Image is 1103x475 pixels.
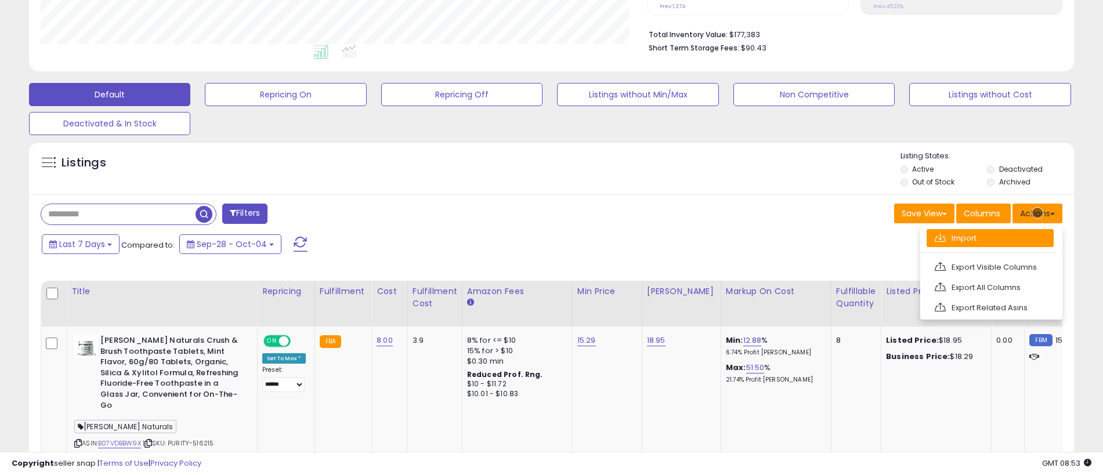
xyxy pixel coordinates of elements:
div: Listed Price [886,285,986,298]
div: 8 [836,335,872,346]
div: % [726,362,822,384]
a: 18.95 [647,335,666,346]
span: Columns [964,208,1000,219]
div: $10.01 - $10.83 [467,389,563,399]
button: Filters [222,204,267,224]
div: seller snap | | [12,458,201,469]
label: Active [912,164,934,174]
div: 3.9 [413,335,453,346]
div: Fulfillable Quantity [836,285,876,310]
b: Reduced Prof. Rng. [467,369,543,379]
small: FBM [1029,334,1052,346]
div: 15% for > $10 [467,346,563,356]
span: 2025-10-12 08:53 GMT [1042,458,1091,469]
button: Actions [1012,204,1062,223]
p: 21.74% Profit [PERSON_NAME] [726,376,822,384]
div: Amazon Fees [467,285,567,298]
div: Title [71,285,252,298]
button: Non Competitive [733,83,895,106]
b: Short Term Storage Fees: [649,43,739,53]
div: Fulfillment Cost [413,285,457,310]
small: FBA [320,335,341,348]
span: Sep-28 - Oct-04 [197,238,267,250]
th: The percentage added to the cost of goods (COGS) that forms the calculator for Min & Max prices. [721,281,831,327]
button: Default [29,83,190,106]
div: [PERSON_NAME] [647,285,716,298]
img: 41tq4rlVznL._SL40_.jpg [74,335,97,358]
a: 8.00 [377,335,393,346]
strong: Copyright [12,458,54,469]
small: Prev: 45.22% [873,3,903,10]
div: Markup on Cost [726,285,826,298]
span: Last 7 Days [59,238,105,250]
span: [PERSON_NAME] Naturals [74,420,176,433]
p: Listing States: [901,151,1074,162]
b: Total Inventory Value: [649,30,728,39]
button: Repricing On [205,83,366,106]
button: Deactivated & In Stock [29,112,190,135]
span: Compared to: [121,240,175,251]
label: Deactivated [999,164,1043,174]
button: Sep-28 - Oct-04 [179,234,281,254]
div: Set To Max * [262,353,306,364]
a: 12.88 [743,335,762,346]
div: $18.95 [886,335,982,346]
span: $90.43 [741,42,766,53]
a: Export Related Asins [927,299,1054,317]
a: Privacy Policy [150,458,201,469]
a: Import [927,229,1054,247]
a: B07VDBBW9X [98,438,141,448]
a: Export All Columns [927,278,1054,296]
div: Preset: [262,366,306,392]
button: Repricing Off [381,83,543,106]
button: Last 7 Days [42,234,120,254]
b: Business Price: [886,351,950,362]
b: [PERSON_NAME] Naturals Crush & Brush Toothpaste Tablets, Mint Flavor, 60g/80 Tablets, Organic, Si... [100,335,241,414]
div: % [726,335,822,357]
span: ON [265,336,279,346]
span: OFF [289,336,308,346]
small: Amazon Fees. [467,298,474,308]
b: Max: [726,362,746,373]
label: Archived [999,177,1030,187]
a: Terms of Use [99,458,149,469]
b: Min: [726,335,743,346]
li: $177,383 [649,27,1054,41]
button: Save View [894,204,954,223]
button: Listings without Cost [909,83,1071,106]
button: Columns [956,204,1011,223]
div: $10 - $11.72 [467,379,563,389]
b: Listed Price: [886,335,939,346]
div: Repricing [262,285,310,298]
span: | SKU: PURITY-516215 [143,438,214,448]
div: Cost [377,285,403,298]
div: $18.29 [886,351,982,362]
span: 15.61 [1055,335,1072,346]
div: Min Price [577,285,637,298]
p: 6.74% Profit [PERSON_NAME] [726,349,822,357]
div: Fulfillment [320,285,367,298]
a: 51.50 [746,362,765,374]
div: $0.30 min [467,356,563,367]
a: 15.29 [577,335,596,346]
label: Out of Stock [912,177,954,187]
h5: Listings [62,155,106,171]
div: 8% for <= $10 [467,335,563,346]
button: Listings without Min/Max [557,83,718,106]
a: Export Visible Columns [927,258,1054,276]
small: Prev: 1,374 [660,3,685,10]
div: 0.00 [996,335,1015,346]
